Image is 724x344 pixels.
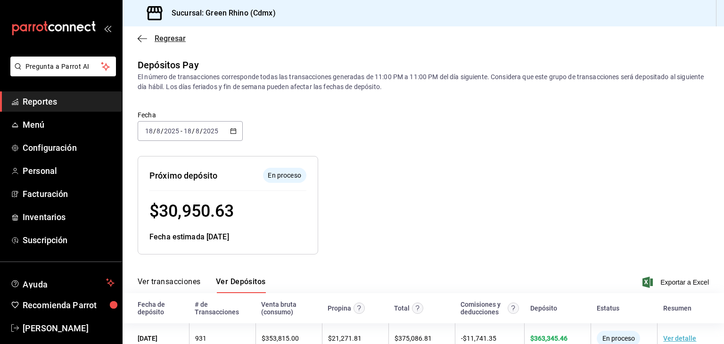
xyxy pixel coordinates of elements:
input: -- [156,127,161,135]
span: $ 363,345.46 [530,335,568,342]
div: # de Transacciones [195,301,250,316]
span: Menú [23,118,115,131]
span: - $ 11,741.35 [461,335,496,342]
span: En proceso [264,171,304,180]
span: Pregunta a Parrot AI [25,62,101,72]
span: / [192,127,195,135]
span: $ 375,086.81 [395,335,432,342]
h3: Sucursal: Green Rhino (Cdmx) [164,8,276,19]
button: Ver Depósitos [216,277,266,293]
div: navigation tabs [138,277,266,293]
input: -- [145,127,153,135]
button: open_drawer_menu [104,25,111,32]
button: Ver transacciones [138,277,201,293]
div: Fecha estimada [DATE] [149,231,306,243]
div: Resumen [663,304,691,312]
svg: Las propinas mostradas excluyen toda configuración de retención. [354,303,365,314]
a: Ver detalle [663,335,696,342]
svg: Este monto equivale al total de la venta más otros abonos antes de aplicar comisión e IVA. [412,303,423,314]
span: Recomienda Parrot [23,299,115,311]
span: Suscripción [23,234,115,246]
span: Configuración [23,141,115,154]
span: - [181,127,182,135]
span: [PERSON_NAME] [23,322,115,335]
div: Propina [328,304,351,312]
div: El depósito aún no se ha enviado a tu cuenta bancaria. [263,168,306,183]
span: $ 30,950.63 [149,201,234,221]
input: ---- [203,127,219,135]
button: Pregunta a Parrot AI [10,57,116,76]
span: Ayuda [23,277,102,288]
div: El número de transacciones corresponde todas las transacciones generadas de 11:00 PM a 11:00 PM d... [138,72,709,92]
span: Personal [23,164,115,177]
div: Estatus [597,304,619,312]
div: Próximo depósito [149,169,217,182]
span: $ 21,271.81 [328,335,362,342]
div: Fecha de depósito [138,301,183,316]
span: / [153,127,156,135]
span: Facturación [23,188,115,200]
input: ---- [164,127,180,135]
label: Fecha [138,112,243,118]
div: Comisiones y deducciones [461,301,505,316]
span: $ 353,815.00 [262,335,299,342]
svg: Contempla comisión de ventas y propinas, IVA, cancelaciones y devoluciones. [508,303,519,314]
span: / [200,127,203,135]
span: Regresar [155,34,186,43]
span: Reportes [23,95,115,108]
button: Regresar [138,34,186,43]
input: -- [195,127,200,135]
a: Pregunta a Parrot AI [7,68,116,78]
div: Venta bruta (consumo) [261,301,316,316]
div: Depósito [530,304,557,312]
div: Depósitos Pay [138,58,199,72]
input: -- [183,127,192,135]
span: Inventarios [23,211,115,223]
span: En proceso [599,335,639,342]
span: / [161,127,164,135]
div: Total [394,304,410,312]
button: Exportar a Excel [644,277,709,288]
